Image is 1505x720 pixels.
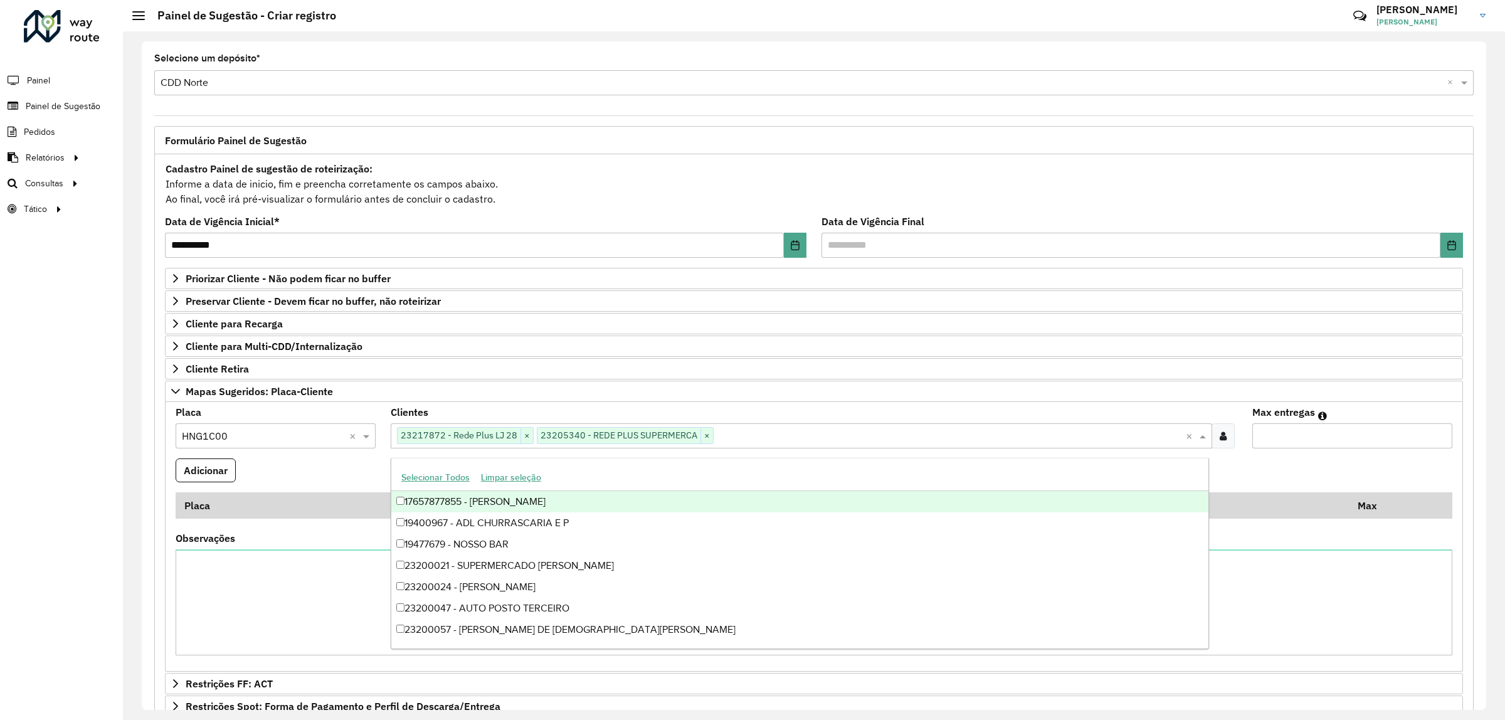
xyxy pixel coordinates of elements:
label: Max entregas [1252,405,1315,420]
span: Tático [24,203,47,216]
a: Restrições Spot: Forma de Pagamento e Perfil de Descarga/Entrega [165,696,1463,717]
label: Observações [176,531,235,546]
div: 19400967 - ADL CHURRASCARIA E P [391,512,1208,534]
div: 23200021 - SUPERMERCADO [PERSON_NAME] [391,555,1208,576]
span: Clear all [1186,428,1196,443]
span: 23217872 - Rede Plus LJ 28 [398,428,520,443]
span: Preservar Cliente - Devem ficar no buffer, não roteirizar [186,296,441,306]
button: Limpar seleção [475,468,547,487]
span: Clear all [1447,75,1458,90]
button: Selecionar Todos [396,468,475,487]
a: Cliente para Multi-CDD/Internalização [165,336,1463,357]
h2: Painel de Sugestão - Criar registro [145,9,336,23]
span: Priorizar Cliente - Não podem ficar no buffer [186,273,391,283]
strong: Cadastro Painel de sugestão de roteirização: [166,162,372,175]
span: Restrições Spot: Forma de Pagamento e Perfil de Descarga/Entrega [186,701,500,711]
span: Painel de Sugestão [26,100,100,113]
label: Selecione um depósito [154,51,260,66]
th: Max [1349,492,1399,519]
div: 23200061 - KAFASA RESTAURANTE E [391,640,1208,662]
a: Priorizar Cliente - Não podem ficar no buffer [165,268,1463,289]
div: 19477679 - NOSSO BAR [391,534,1208,555]
button: Choose Date [784,233,806,258]
span: Painel [27,74,50,87]
span: Formulário Painel de Sugestão [165,135,307,146]
span: Cliente para Recarga [186,319,283,329]
a: Preservar Cliente - Devem ficar no buffer, não roteirizar [165,290,1463,312]
a: Contato Rápido [1346,3,1373,29]
em: Máximo de clientes que serão colocados na mesma rota com os clientes informados [1318,411,1327,421]
label: Data de Vigência Inicial [165,214,280,229]
a: Cliente para Recarga [165,313,1463,334]
span: Cliente Retira [186,364,249,374]
label: Data de Vigência Final [821,214,924,229]
span: Pedidos [24,125,55,139]
button: Choose Date [1440,233,1463,258]
span: 23205340 - REDE PLUS SUPERMERCA [537,428,700,443]
span: Mapas Sugeridos: Placa-Cliente [186,386,333,396]
div: Informe a data de inicio, fim e preencha corretamente os campos abaixo. Ao final, você irá pré-vi... [165,161,1463,207]
a: Cliente Retira [165,358,1463,379]
label: Placa [176,405,201,420]
div: 23200047 - AUTO POSTO TERCEIRO [391,598,1208,619]
span: Relatórios [26,151,65,164]
span: [PERSON_NAME] [1376,16,1471,28]
button: Adicionar [176,458,236,482]
h3: [PERSON_NAME] [1376,4,1471,16]
div: 23200057 - [PERSON_NAME] DE [DEMOGRAPHIC_DATA][PERSON_NAME] [391,619,1208,640]
th: Placa [176,492,402,519]
div: Mapas Sugeridos: Placa-Cliente [165,402,1463,672]
span: Consultas [25,177,63,190]
div: 23200024 - [PERSON_NAME] [391,576,1208,598]
span: Cliente para Multi-CDD/Internalização [186,341,362,351]
span: × [700,428,713,443]
span: Restrições FF: ACT [186,679,273,689]
div: 17657877855 - [PERSON_NAME] [391,491,1208,512]
span: Clear all [349,428,360,443]
label: Clientes [391,405,428,420]
a: Mapas Sugeridos: Placa-Cliente [165,381,1463,402]
ng-dropdown-panel: Options list [391,458,1209,649]
a: Restrições FF: ACT [165,673,1463,694]
span: × [520,428,533,443]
